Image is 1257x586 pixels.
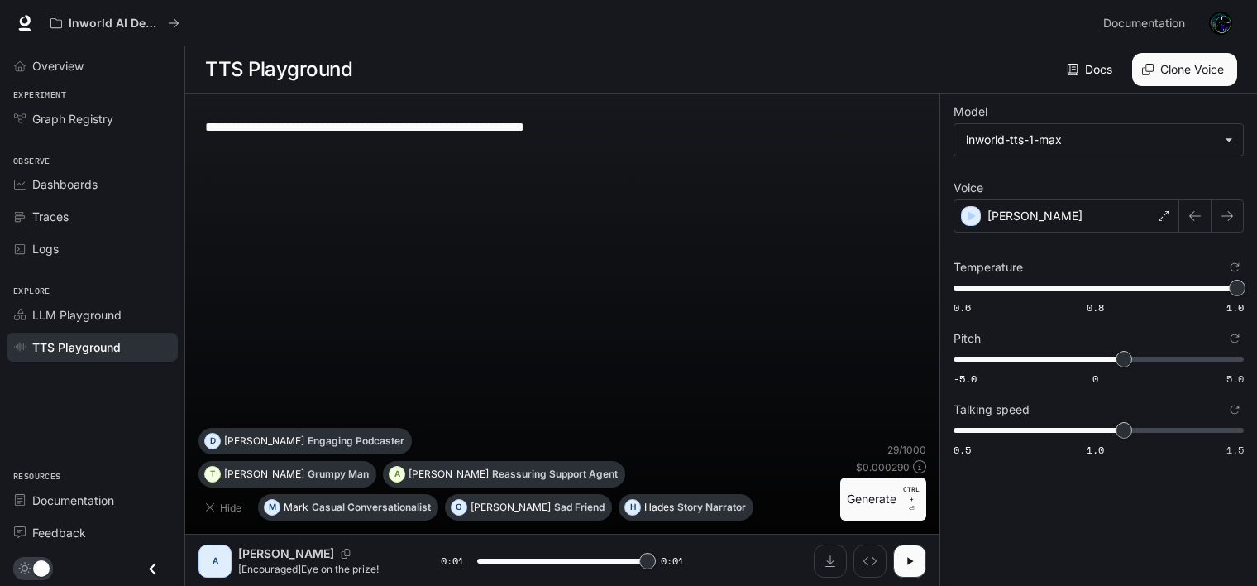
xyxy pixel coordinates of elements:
[445,494,612,521] button: O[PERSON_NAME]Sad Friend
[312,502,431,512] p: Casual Conversationalist
[7,170,178,199] a: Dashboards
[383,461,625,488] button: A[PERSON_NAME]Reassuring Support Agent
[1097,7,1197,40] a: Documentation
[205,461,220,488] div: T
[7,518,178,547] a: Feedback
[134,552,171,586] button: Close drawer
[265,494,280,521] div: M
[32,57,84,74] span: Overview
[954,300,971,315] span: 0.6
[644,502,674,512] p: Hades
[238,545,334,562] p: [PERSON_NAME]
[492,469,618,479] p: Reassuring Support Agent
[954,333,981,344] p: Pitch
[284,502,308,512] p: Mark
[954,182,983,194] p: Voice
[33,559,50,577] span: Dark mode toggle
[471,502,551,512] p: [PERSON_NAME]
[238,562,401,576] p: [Encouraged]Eye on the prize!
[224,436,304,446] p: [PERSON_NAME]
[954,106,987,118] p: Model
[198,428,412,454] button: D[PERSON_NAME]Engaging Podcaster
[390,461,404,488] div: A
[202,548,228,574] div: A
[554,502,605,512] p: Sad Friend
[409,469,489,479] p: [PERSON_NAME]
[954,124,1243,156] div: inworld-tts-1-max
[7,486,178,515] a: Documentation
[966,132,1216,148] div: inworld-tts-1-max
[32,524,86,541] span: Feedback
[7,234,178,263] a: Logs
[7,202,178,231] a: Traces
[661,553,684,569] span: 0:01
[1087,443,1104,457] span: 1.0
[954,372,977,386] span: -5.0
[205,428,220,454] div: D
[840,478,926,521] button: GenerateCTRL +⏎
[205,53,352,86] h1: TTS Playground
[198,461,376,488] button: T[PERSON_NAME]Grumpy Man
[619,494,753,521] button: HHadesStory Narrator
[954,443,971,457] span: 0.5
[198,494,251,521] button: Hide
[224,469,304,479] p: [PERSON_NAME]
[258,494,438,521] button: MMarkCasual Conversationalist
[1087,300,1104,315] span: 0.8
[1226,300,1244,315] span: 1.0
[1226,329,1244,348] button: Reset to default
[7,333,178,362] a: TTS Playground
[853,545,887,578] button: Inspect
[954,262,1023,273] p: Temperature
[903,484,920,504] p: CTRL +
[452,494,466,521] div: O
[954,404,1030,415] p: Talking speed
[1063,53,1119,86] a: Docs
[32,240,59,257] span: Logs
[7,300,178,329] a: LLM Playground
[887,443,926,457] p: 29 / 1000
[43,7,187,40] button: All workspaces
[856,460,910,474] p: $ 0.000290
[1209,12,1232,35] img: User avatar
[32,110,113,127] span: Graph Registry
[677,502,746,512] p: Story Narrator
[1092,372,1098,386] span: 0
[625,494,640,521] div: H
[1226,372,1244,386] span: 5.0
[308,469,369,479] p: Grumpy Man
[441,553,464,569] span: 0:01
[1226,443,1244,457] span: 1.5
[7,104,178,133] a: Graph Registry
[1132,53,1237,86] button: Clone Voice
[814,545,847,578] button: Download audio
[1103,13,1185,34] span: Documentation
[1226,401,1244,419] button: Reset to default
[32,492,114,509] span: Documentation
[987,208,1083,224] p: [PERSON_NAME]
[32,339,121,356] span: TTS Playground
[1204,7,1237,40] button: User avatar
[7,51,178,80] a: Overview
[903,484,920,514] p: ⏎
[308,436,404,446] p: Engaging Podcaster
[334,549,357,559] button: Copy Voice ID
[32,208,69,225] span: Traces
[69,17,161,31] p: Inworld AI Demos
[32,306,122,324] span: LLM Playground
[1226,258,1244,276] button: Reset to default
[32,175,98,193] span: Dashboards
